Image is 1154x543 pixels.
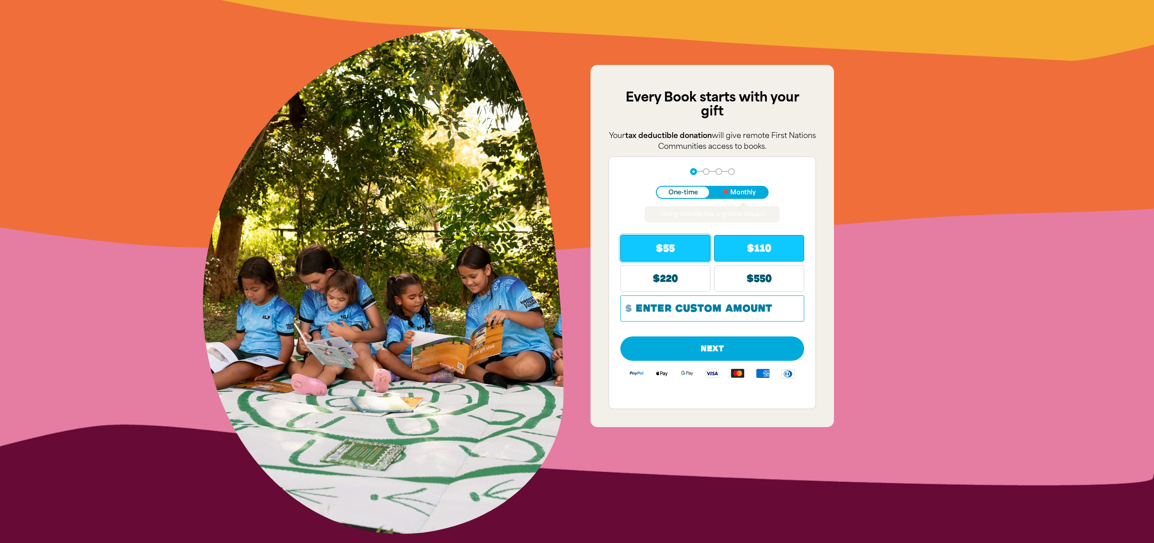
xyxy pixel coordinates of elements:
[620,265,710,292] button: $220
[775,368,801,379] img: Diners Club logo
[624,368,649,378] img: Paypal logo
[746,275,772,282] span: $550
[725,368,750,378] img: Mastercard logo
[715,168,722,175] button: Navigate to step 3 of 4 to enter your details
[723,189,728,195] i: favorite
[656,186,769,199] div: Donation frequency
[714,235,804,262] button: $110
[620,336,804,361] button: Pay with Credit Card
[728,168,735,175] button: Navigate to step 4 of 4 to enter your payment details
[634,345,791,352] span: Next
[645,206,780,222] div: Giving monthly has a greater impact
[730,189,756,195] span: Monthly
[203,29,563,534] img: ILF Festive Season Image
[626,89,799,119] span: Every Book starts with your gift
[669,189,698,195] span: One-time
[620,361,804,386] div: Available payment methods
[625,131,712,140] strong: tax deductible donation
[703,168,710,175] button: Navigate to step 2 of 4 to upgrade your one time donation to a regular donation
[711,187,768,198] button: Monthly
[649,368,674,378] img: Apple Pay logo
[750,368,775,378] img: American Express logo
[714,265,804,292] button: $550
[700,368,725,378] img: Visa logo
[620,235,710,262] button: $55
[690,168,697,175] button: Navigate to step 1 of 4 to enter your donation amount
[621,296,632,321] span: $
[657,187,709,198] button: One-time
[656,244,675,252] span: $55
[631,296,804,321] input: Enter custom amount
[747,244,771,252] span: $110
[653,275,678,282] span: $220
[609,130,816,152] p: Your will give remote First Nations Communities access to books.
[674,368,700,378] img: Google Pay logo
